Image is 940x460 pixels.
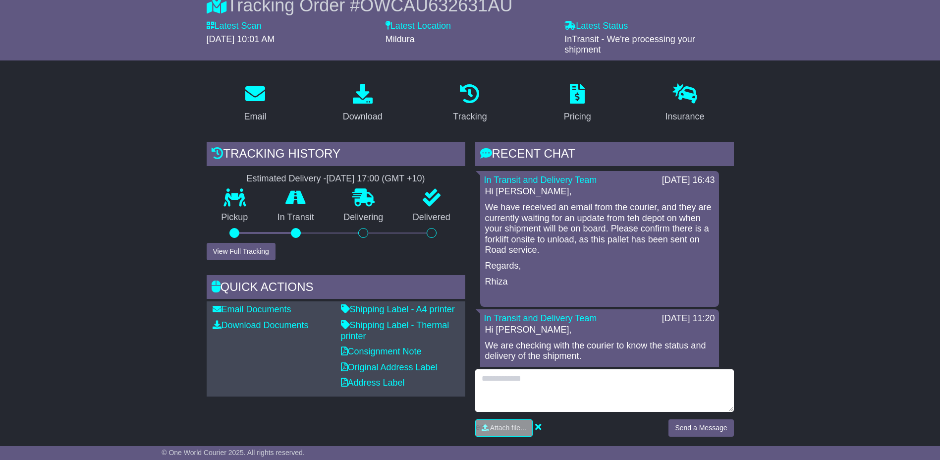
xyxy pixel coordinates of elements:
[386,34,415,44] span: Mildura
[662,313,715,324] div: [DATE] 11:20
[386,21,451,32] label: Latest Location
[485,277,714,287] p: Rhiza
[213,304,291,314] a: Email Documents
[475,142,734,169] div: RECENT CHAT
[485,325,714,336] p: Hi [PERSON_NAME],
[662,175,715,186] div: [DATE] 16:43
[341,378,405,388] a: Address Label
[207,212,263,223] p: Pickup
[484,175,597,185] a: In Transit and Delivery Team
[484,313,597,323] a: In Transit and Delivery Team
[659,80,711,127] a: Insurance
[668,419,733,437] button: Send a Message
[398,212,465,223] p: Delivered
[263,212,329,223] p: In Transit
[485,202,714,256] p: We have received an email from the courier, and they are currently waiting for an update from teh...
[207,173,465,184] div: Estimated Delivery -
[341,304,455,314] a: Shipping Label - A4 printer
[485,261,714,272] p: Regards,
[162,449,305,457] span: © One World Courier 2025. All rights reserved.
[564,21,628,32] label: Latest Status
[207,142,465,169] div: Tracking history
[564,110,591,123] div: Pricing
[557,80,598,127] a: Pricing
[341,346,422,356] a: Consignment Note
[207,275,465,302] div: Quick Actions
[336,80,389,127] a: Download
[341,320,449,341] a: Shipping Label - Thermal printer
[207,21,262,32] label: Latest Scan
[244,110,266,123] div: Email
[485,186,714,197] p: Hi [PERSON_NAME],
[343,110,383,123] div: Download
[207,34,275,44] span: [DATE] 10:01 AM
[327,173,425,184] div: [DATE] 17:00 (GMT +10)
[207,243,276,260] button: View Full Tracking
[329,212,398,223] p: Delivering
[485,341,714,362] p: We are checking with the courier to know the status and delivery of the shipment.
[341,362,438,372] a: Original Address Label
[665,110,705,123] div: Insurance
[213,320,309,330] a: Download Documents
[453,110,487,123] div: Tracking
[446,80,493,127] a: Tracking
[237,80,273,127] a: Email
[564,34,695,55] span: InTransit - We're processing your shipment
